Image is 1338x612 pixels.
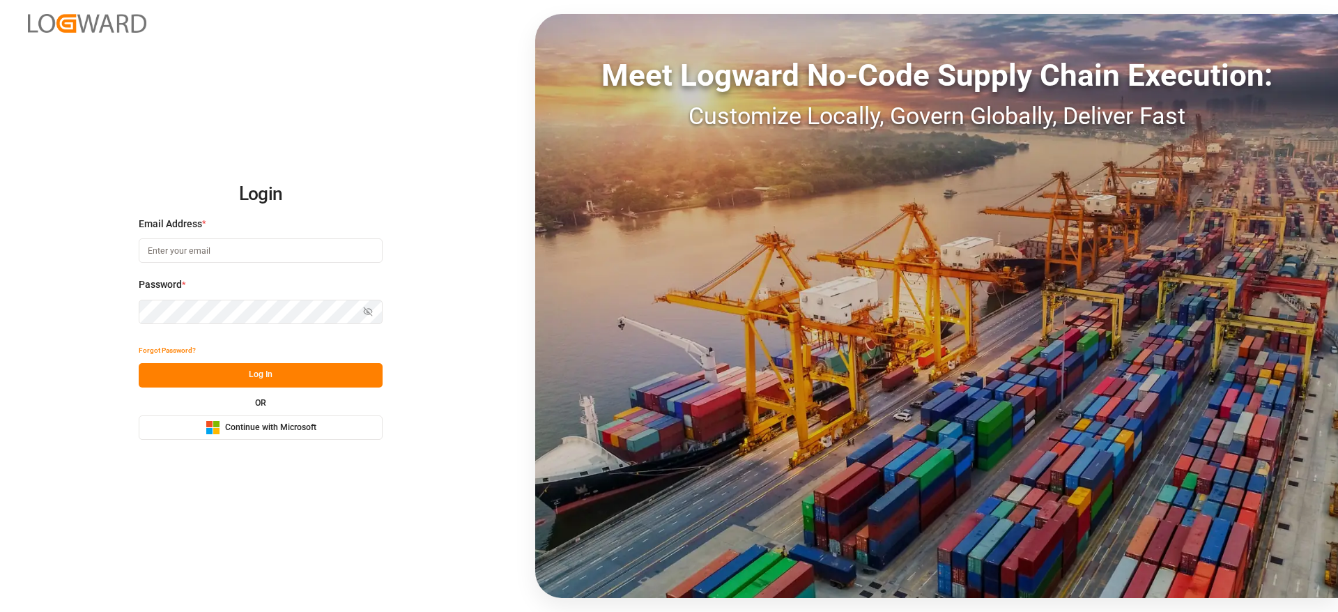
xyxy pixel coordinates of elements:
[139,415,383,440] button: Continue with Microsoft
[139,238,383,263] input: Enter your email
[139,339,196,363] button: Forgot Password?
[139,172,383,217] h2: Login
[535,98,1338,134] div: Customize Locally, Govern Globally, Deliver Fast
[139,363,383,388] button: Log In
[139,217,202,231] span: Email Address
[255,399,266,407] small: OR
[225,422,316,434] span: Continue with Microsoft
[535,52,1338,98] div: Meet Logward No-Code Supply Chain Execution:
[139,277,182,292] span: Password
[28,14,146,33] img: Logward_new_orange.png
